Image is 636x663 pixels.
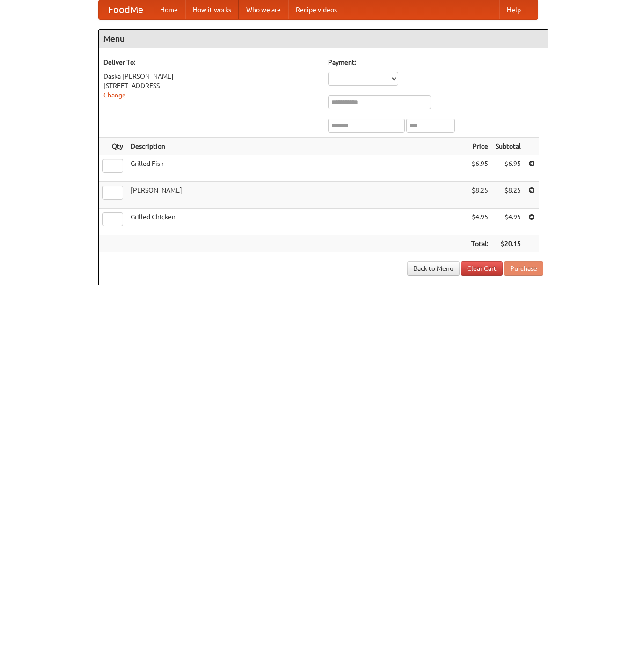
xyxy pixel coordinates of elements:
[492,182,525,209] td: $8.25
[103,58,319,67] h5: Deliver To:
[99,138,127,155] th: Qty
[288,0,344,19] a: Recipe videos
[127,138,468,155] th: Description
[127,155,468,182] td: Grilled Fish
[103,81,319,90] div: [STREET_ADDRESS]
[99,0,153,19] a: FoodMe
[127,182,468,209] td: [PERSON_NAME]
[407,261,460,276] a: Back to Menu
[127,209,468,235] td: Grilled Chicken
[492,235,525,253] th: $20.15
[239,0,288,19] a: Who we are
[328,58,543,67] h5: Payment:
[103,72,319,81] div: Daska [PERSON_NAME]
[103,91,126,99] a: Change
[153,0,185,19] a: Home
[461,261,503,276] a: Clear Cart
[468,209,492,235] td: $4.95
[185,0,239,19] a: How it works
[499,0,528,19] a: Help
[468,138,492,155] th: Price
[504,261,543,276] button: Purchase
[492,155,525,182] td: $6.95
[492,138,525,155] th: Subtotal
[468,235,492,253] th: Total:
[468,155,492,182] td: $6.95
[468,182,492,209] td: $8.25
[99,30,548,48] h4: Menu
[492,209,525,235] td: $4.95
